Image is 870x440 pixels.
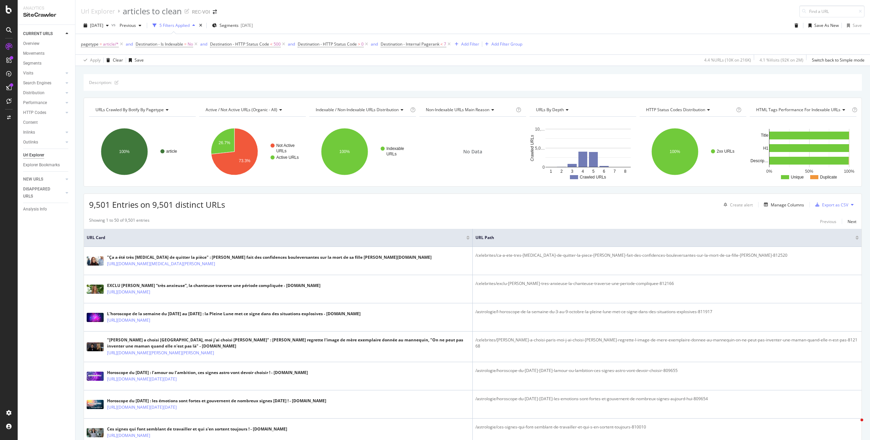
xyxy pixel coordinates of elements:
[87,256,104,265] img: main image
[316,107,399,113] span: Indexable / Non-Indexable URLs distribution
[23,129,64,136] a: Inlinks
[23,30,64,37] a: CURRENT URLS
[87,372,104,380] img: main image
[381,41,439,47] span: Destination - Internal Pagerank
[761,201,804,209] button: Manage Columns
[23,162,70,169] a: Explorer Bookmarks
[640,122,746,181] svg: A chart.
[200,41,207,47] div: and
[822,202,848,208] div: Export as CSV
[23,119,38,126] div: Content
[87,400,104,409] img: main image
[23,176,43,183] div: NEW URLS
[721,199,753,210] button: Create alert
[482,40,522,48] button: Add Filter Group
[107,289,150,295] a: [URL][DOMAIN_NAME]
[475,252,859,258] div: /celebrites/ca-a-ete-tres-[MEDICAL_DATA]-de-quitter-la-piece-[PERSON_NAME]-fait-des-confidences-b...
[806,20,839,31] button: Save As New
[820,217,836,225] button: Previous
[791,175,804,180] text: Unique
[820,175,837,180] text: Duplicate
[276,155,299,160] text: Active URLs
[87,342,104,351] img: main image
[756,107,840,113] span: HTML Tags Performance for Indexable URLs
[730,202,753,208] div: Create alert
[23,60,41,67] div: Segments
[209,20,256,31] button: Segments[DATE]
[23,109,46,116] div: HTTP Codes
[771,202,804,208] div: Manage Columns
[107,350,214,356] a: [URL][DOMAIN_NAME][PERSON_NAME][PERSON_NAME]
[23,89,64,97] a: Distribution
[23,176,64,183] a: NEW URLS
[204,104,300,115] h4: Active / Not Active URLs
[542,165,545,170] text: 0
[23,40,39,47] div: Overview
[444,39,446,49] span: 7
[150,20,198,31] button: 5 Filters Applied
[475,368,859,374] div: /astrologie/horoscope-du-[DATE]-[DATE]-lamour-ou-lambition-ces-signes-astro-vont-devoir-choisir-8...
[452,40,479,48] button: Add Filter
[23,129,35,136] div: Inlinks
[805,169,813,174] text: 50%
[475,309,859,315] div: /astrologie/l-horoscope-de-la-semaine-du-3-au-9-octobre-la-pleine-lune-met-ce-signe-dans-des-situ...
[23,11,70,19] div: SiteCrawler
[107,311,361,317] div: L'horoscope de la semaine du [DATE] au [DATE] : la Pleine Lune met ce signe dans des situations e...
[755,104,851,115] h4: HTML Tags Performance for Indexable URLs
[113,57,123,63] div: Clear
[288,41,295,47] button: and
[210,41,269,47] span: Destination - HTTP Status Code
[23,119,70,126] a: Content
[89,217,150,225] div: Showing 1 to 50 of 9,501 entries
[107,432,150,439] a: [URL][DOMAIN_NAME]
[23,60,70,67] a: Segments
[704,57,751,63] div: 4.4 % URLs ( 10K on 216K )
[23,152,70,159] a: Url Explorer
[81,41,99,47] span: pagetype
[761,133,769,138] text: Title
[107,254,432,260] div: "Ça a été très [MEDICAL_DATA] de quitter la pièce" : [PERSON_NAME] fait des confidences boulevers...
[560,169,563,174] text: 2
[90,22,103,28] span: 2025 Oct. 2nd
[760,57,803,63] div: 4.1 % Visits ( 92K on 2M )
[23,89,45,97] div: Distribution
[117,22,136,28] span: Previous
[100,41,102,47] span: =
[847,417,863,433] iframe: Intercom live chat
[766,169,772,174] text: 0%
[23,80,64,87] a: Search Engines
[23,99,47,106] div: Performance
[645,104,735,115] h4: HTTP Status Codes Distribution
[309,122,416,181] div: A chart.
[23,152,44,159] div: Url Explorer
[87,313,104,322] img: main image
[166,149,177,154] text: article
[529,122,636,181] div: A chart.
[23,50,45,57] div: Movements
[535,146,545,151] text: 5,0…
[107,317,150,324] a: [URL][DOMAIN_NAME]
[274,39,281,49] span: 500
[475,337,859,349] div: /celebrites/[PERSON_NAME]-a-choisi-paris-moi-j-ai-choisi-[PERSON_NAME]-regrette-l-image-de-mere-e...
[126,41,133,47] div: and
[820,219,836,224] div: Previous
[491,41,522,47] div: Add Filter Group
[136,41,183,47] span: Destination - Is Indexable
[23,30,53,37] div: CURRENT URLS
[192,9,210,15] div: REC-VOI
[119,149,130,154] text: 100%
[81,55,101,66] button: Apply
[23,70,64,77] a: Visits
[571,169,573,174] text: 3
[23,99,64,106] a: Performance
[440,41,443,47] span: <
[107,398,326,404] div: Horoscope du [DATE] : les émotions sont fortes et gouvernent de nombreux signes [DATE] ! - [DOMAI...
[23,80,51,87] div: Search Engines
[276,143,295,148] text: Not Active
[314,104,409,115] h4: Indexable / Non-Indexable URLs Distribution
[750,122,856,181] div: A chart.
[580,175,606,180] text: Crawled URLs
[89,122,196,181] svg: A chart.
[213,10,217,14] div: arrow-right-arrow-left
